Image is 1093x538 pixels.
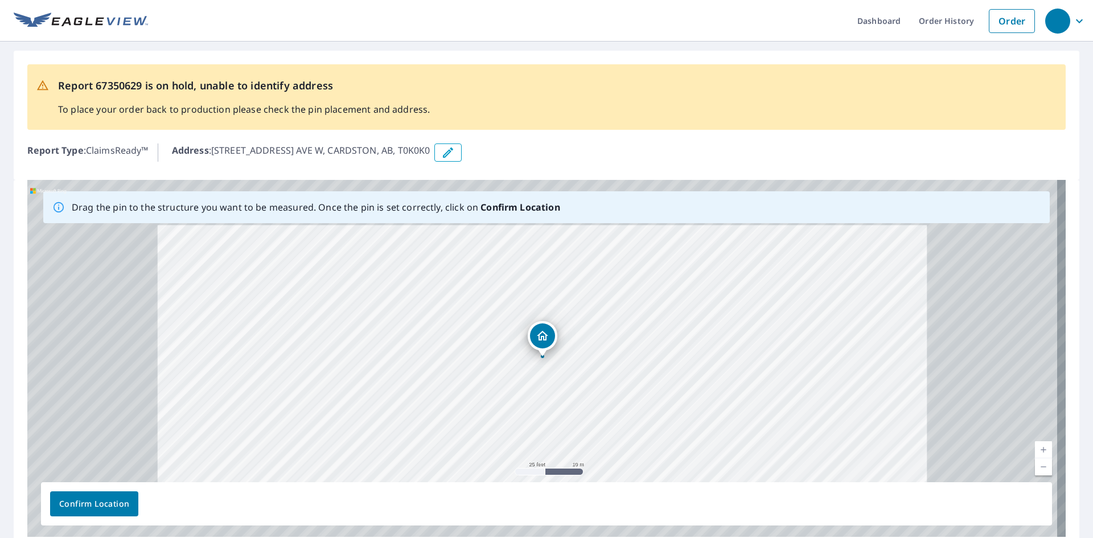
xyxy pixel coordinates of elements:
[172,143,430,162] p: : [STREET_ADDRESS] AVE W, CARDSTON, AB, T0K0K0
[1035,458,1052,475] a: Current Level 19.681098076837387, Zoom Out
[59,497,129,511] span: Confirm Location
[172,144,209,157] b: Address
[14,13,148,30] img: EV Logo
[480,201,560,213] b: Confirm Location
[1035,441,1052,458] a: Current Level 19.681098076837387, Zoom In
[58,102,430,116] p: To place your order back to production please check the pin placement and address.
[27,143,149,162] p: : ClaimsReady™
[72,200,560,214] p: Drag the pin to the structure you want to be measured. Once the pin is set correctly, click on
[27,144,84,157] b: Report Type
[528,321,557,356] div: Dropped pin, building 1, Residential property, 3946 AV. AVE W CARDSTON, AB T0K0K0
[58,78,430,93] p: Report 67350629 is on hold, unable to identify address
[989,9,1035,33] a: Order
[50,491,138,516] button: Confirm Location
